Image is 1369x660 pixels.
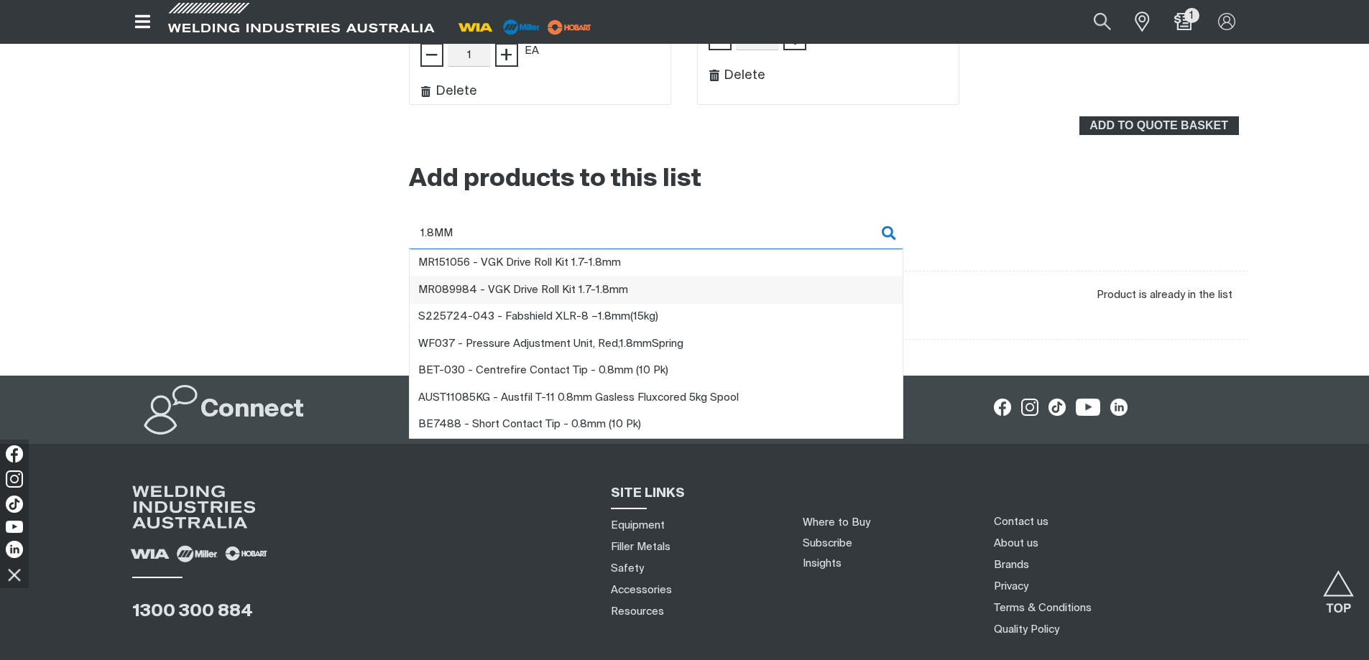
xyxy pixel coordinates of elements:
[611,518,665,533] a: Equipment
[418,365,668,376] span: BET-030 - Centrefire Contact Tip - 0.8mm (10 Pk)
[409,164,1248,195] h2: Add products to this list
[6,470,23,488] img: Instagram
[994,536,1038,551] a: About us
[803,517,870,528] a: Where to Buy
[6,496,23,513] img: TikTok
[6,521,23,533] img: YouTube
[499,42,513,67] span: +
[1078,6,1127,38] button: Search products
[200,394,304,426] h2: Connect
[598,311,630,322] span: 1.8mm
[6,445,23,463] img: Facebook
[418,284,628,295] span: MR089984 - VGK Drive Roll Kit 1.7-
[410,250,903,439] ul: Suggestions
[589,257,621,268] span: 1.8mm
[994,600,1092,615] a: Terms & Conditions
[803,538,852,549] a: Subscribe
[409,116,1248,135] section: Add to cart
[611,561,644,576] a: Safety
[435,84,477,99] span: Delete
[6,541,23,558] img: LinkedIn
[420,80,477,104] button: Delete
[611,604,664,619] a: Resources
[2,562,27,587] img: hide socials
[409,217,903,249] input: Product name or item number...
[611,487,685,500] span: SITE LINKS
[606,514,785,622] nav: Sitemap
[709,63,765,88] button: Delete
[1322,570,1355,603] button: Scroll to top
[994,557,1029,572] a: Brands
[989,511,1264,640] nav: Footer
[994,622,1059,637] a: Quality Policy
[1097,287,1232,304] div: Product is already in the list
[611,539,670,554] a: Filler Metals
[543,22,596,32] a: miller
[1079,116,1239,135] button: ADD TO QUOTE BASKET
[418,419,641,429] span: BE7488 - Short Contact Tip - 0.8mm (10 Pk)
[525,43,660,60] div: EA
[724,68,765,83] span: Delete
[543,17,596,38] img: miller
[596,284,628,295] span: 1.8mm
[418,338,683,349] span: WF037 - Pressure Adjustment Unit, Red, Spring
[619,338,652,349] span: 1.8mm
[994,514,1048,529] a: Contact us
[132,603,253,620] a: 1300 300 884
[418,392,739,403] span: AUST11085KG - Austfil T-11 0.8mm Gasless Fluxcored 5kg Spool
[418,311,658,322] span: S225724-043 - Fabshield XLR-8 – (15kg)
[611,582,672,598] a: Accessories
[409,217,1248,340] div: Product or group for quick order
[418,257,621,268] span: MR151056 - VGK Drive Roll Kit 1.7-
[425,42,438,67] span: −
[994,579,1028,594] a: Privacy
[803,558,842,569] a: Insights
[1089,116,1228,135] span: ADD TO QUOTE BASKET
[1060,6,1127,38] input: Product name or item number...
